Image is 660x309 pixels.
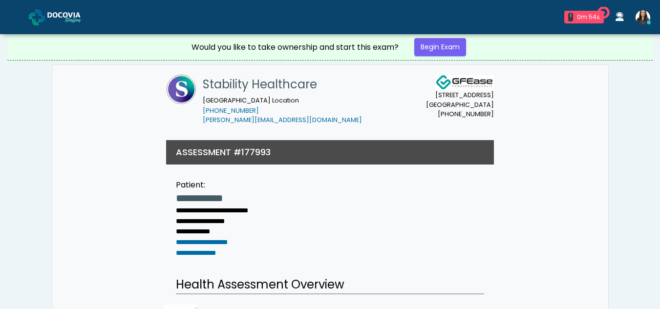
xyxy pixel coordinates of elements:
[29,9,45,25] img: Docovia
[203,96,362,124] small: [GEOGRAPHIC_DATA] Location
[414,38,466,56] a: Begin Exam
[176,179,248,191] div: Patient:
[435,75,494,90] img: Docovia Staffing Logo
[636,10,650,25] img: Viral Patel
[203,106,259,115] a: [PHONE_NUMBER]
[176,146,271,158] h3: ASSESSMENT #177993
[558,7,610,27] a: 1 0m 54s
[29,1,96,33] a: Docovia
[47,12,96,22] img: Docovia
[176,276,484,294] h2: Health Assessment Overview
[192,41,399,53] div: Would you like to take ownership and start this exam?
[426,90,494,119] small: [STREET_ADDRESS] [GEOGRAPHIC_DATA] [PHONE_NUMBER]
[167,75,196,104] img: Stability Healthcare
[203,75,362,94] h1: Stability Healthcare
[203,116,362,124] a: [PERSON_NAME][EMAIL_ADDRESS][DOMAIN_NAME]
[577,13,600,21] div: 0m 54s
[568,13,573,21] div: 1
